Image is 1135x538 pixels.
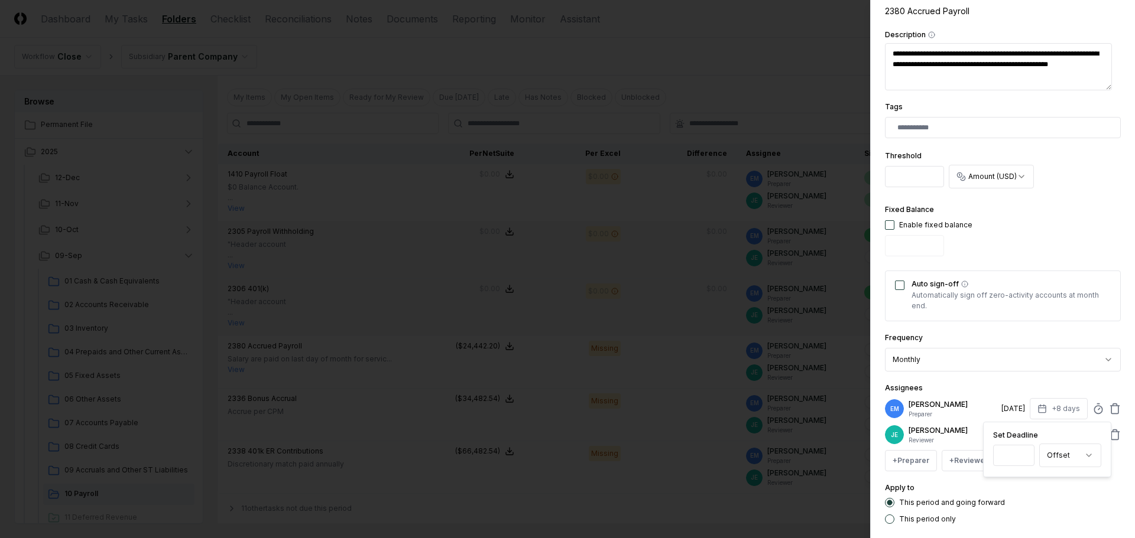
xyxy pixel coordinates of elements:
[885,151,922,160] label: Threshold
[885,31,1121,38] label: Description
[890,405,899,413] span: EM
[885,383,923,392] label: Assignees
[885,102,903,111] label: Tags
[942,450,995,471] button: +Reviewer
[899,516,956,523] label: This period only
[909,436,997,445] p: Reviewer
[885,5,1121,17] div: 2380 Accrued Payroll
[1001,403,1025,414] div: [DATE]
[909,410,997,419] p: Preparer
[899,220,972,230] div: Enable fixed balance
[961,281,968,288] button: Auto sign-off
[928,31,935,38] button: Description
[885,450,937,471] button: +Preparer
[912,290,1111,311] p: Automatically sign off zero-activity accounts at month end.
[899,499,1005,506] label: This period and going forward
[909,425,997,436] p: [PERSON_NAME]
[1030,398,1088,419] button: +8 days
[885,205,934,214] label: Fixed Balance
[909,399,997,410] p: [PERSON_NAME]
[912,281,1111,288] label: Auto sign-off
[891,431,898,439] span: JE
[993,432,1101,439] label: Set Deadline
[885,483,915,492] label: Apply to
[885,333,923,342] label: Frequency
